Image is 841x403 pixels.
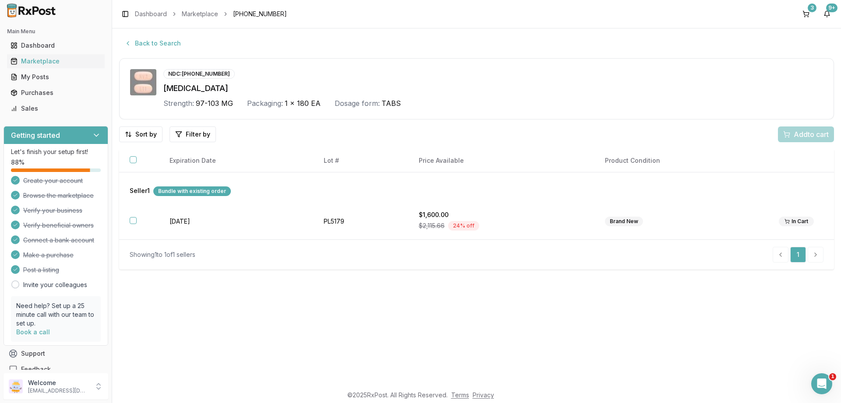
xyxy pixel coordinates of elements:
[313,203,408,240] td: PL5179
[7,38,105,53] a: Dashboard
[170,126,216,142] button: Filter by
[23,236,94,245] span: Connect a bank account
[799,7,813,21] button: 3
[448,221,479,231] div: 24 % off
[820,7,834,21] button: 9+
[119,126,163,142] button: Sort by
[335,98,380,109] div: Dosage form:
[7,85,105,101] a: Purchases
[153,186,231,196] div: Bundle with existing order
[4,102,108,116] button: Sales
[11,73,101,81] div: My Posts
[21,365,51,374] span: Feedback
[11,147,101,156] p: Let's finish your setup first!
[473,391,494,399] a: Privacy
[4,4,60,18] img: RxPost Logo
[233,10,287,18] span: [PHONE_NUMBER]
[23,280,87,289] a: Invite your colleagues
[4,54,108,68] button: Marketplace
[7,101,105,116] a: Sales
[23,221,94,230] span: Verify beneficial owners
[23,266,59,274] span: Post a listing
[419,210,584,219] div: $1,600.00
[23,251,74,259] span: Make a purchase
[829,373,836,380] span: 1
[811,373,832,394] iframe: Intercom live chat
[11,130,60,140] h3: Getting started
[7,53,105,69] a: Marketplace
[247,98,283,109] div: Packaging:
[11,88,101,97] div: Purchases
[7,69,105,85] a: My Posts
[159,149,313,172] th: Expiration Date
[163,69,235,79] div: NDC: [PHONE_NUMBER]
[779,217,814,226] div: In Cart
[130,69,156,95] img: Entresto 97-103 MG TABS
[130,186,150,196] span: Seller 1
[163,98,194,109] div: Strength:
[4,70,108,84] button: My Posts
[135,130,157,139] span: Sort by
[186,130,210,139] span: Filter by
[594,149,768,172] th: Product Condition
[163,82,823,95] div: [MEDICAL_DATA]
[11,41,101,50] div: Dashboard
[605,217,643,226] div: Brand New
[28,387,89,394] p: [EMAIL_ADDRESS][DOMAIN_NAME]
[23,176,83,185] span: Create your account
[11,57,101,66] div: Marketplace
[130,250,195,259] div: Showing 1 to 1 of 1 sellers
[808,4,816,12] div: 3
[451,391,469,399] a: Terms
[11,158,25,167] span: 88 %
[773,247,823,263] nav: pagination
[4,346,108,361] button: Support
[826,4,837,12] div: 9+
[28,378,89,387] p: Welcome
[135,10,167,18] a: Dashboard
[790,247,806,263] a: 1
[159,203,313,240] td: [DATE]
[382,98,401,109] span: TABS
[408,149,594,172] th: Price Available
[182,10,218,18] a: Marketplace
[23,191,94,200] span: Browse the marketplace
[23,206,82,215] span: Verify your business
[313,149,408,172] th: Lot #
[7,28,105,35] h2: Main Menu
[16,301,95,328] p: Need help? Set up a 25 minute call with our team to set up.
[4,361,108,377] button: Feedback
[285,98,321,109] span: 1 x 180 EA
[196,98,233,109] span: 97-103 MG
[419,221,445,230] span: $2,115.66
[119,35,186,51] button: Back to Search
[16,328,50,336] a: Book a call
[4,39,108,53] button: Dashboard
[4,86,108,100] button: Purchases
[9,379,23,393] img: User avatar
[135,10,287,18] nav: breadcrumb
[11,104,101,113] div: Sales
